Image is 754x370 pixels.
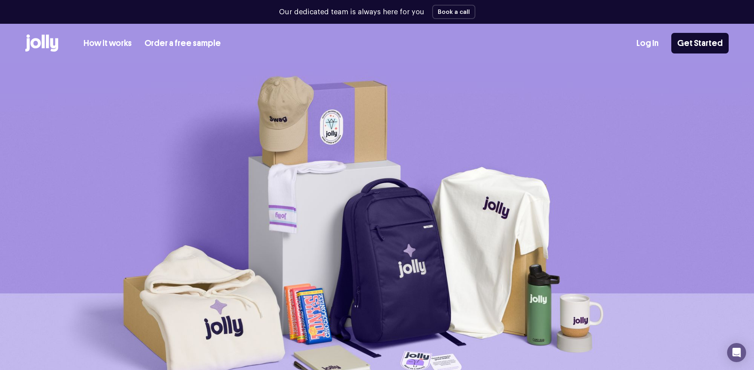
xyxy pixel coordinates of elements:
[144,37,221,50] a: Order a free sample
[279,7,424,17] p: Our dedicated team is always here for you
[636,37,659,50] a: Log In
[671,33,729,53] a: Get Started
[727,343,746,362] div: Open Intercom Messenger
[84,37,132,50] a: How it works
[432,5,475,19] button: Book a call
